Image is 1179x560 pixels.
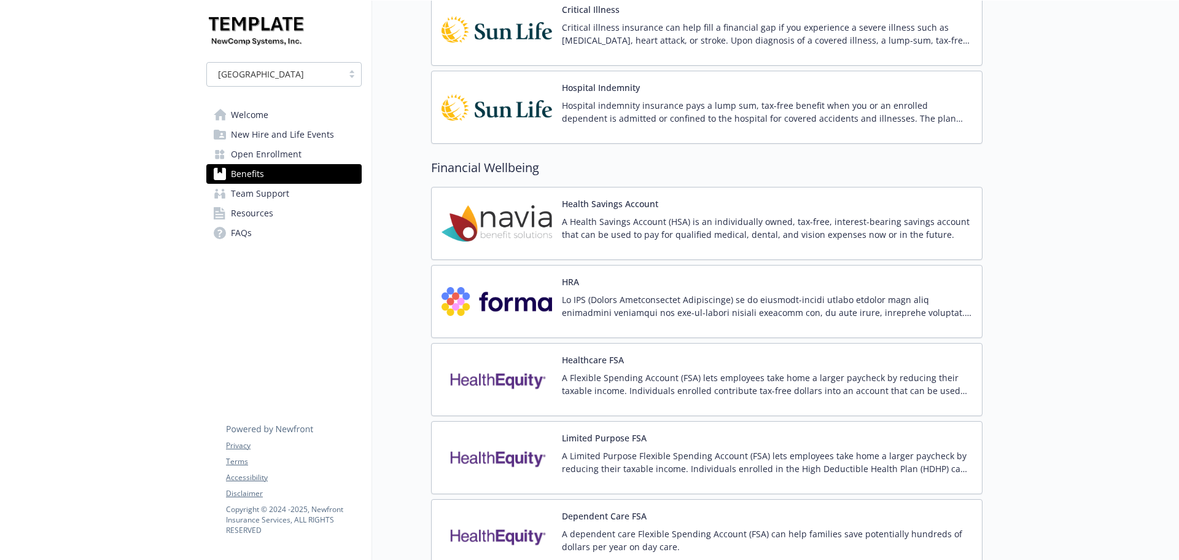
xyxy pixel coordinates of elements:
span: Benefits [231,164,264,184]
span: [GEOGRAPHIC_DATA] [213,68,337,81]
button: Critical Illness [562,3,620,16]
a: Welcome [206,105,362,125]
span: Team Support [231,184,289,203]
span: New Hire and Life Events [231,125,334,144]
img: Forma, Inc. carrier logo [442,275,552,328]
p: A dependent care Flexible Spending Account (FSA) can help families save potentially hundreds of d... [562,527,972,553]
a: Disclaimer [226,488,361,499]
button: HRA [562,275,579,288]
img: Sun Life Financial carrier logo [442,3,552,55]
a: Resources [206,203,362,223]
button: Health Savings Account [562,197,658,210]
img: Health Equity carrier logo [442,432,552,484]
p: Hospital indemnity insurance pays a lump sum, tax-free benefit when you or an enrolled dependent ... [562,99,972,125]
a: Accessibility [226,472,361,483]
span: Open Enrollment [231,144,302,164]
a: Privacy [226,440,361,451]
p: A Health Savings Account (HSA) is an individually owned, tax-free, interest-bearing savings accou... [562,215,972,241]
a: FAQs [206,223,362,243]
button: Dependent Care FSA [562,510,647,523]
span: [GEOGRAPHIC_DATA] [218,68,304,81]
a: Terms [226,456,361,467]
p: Critical illness insurance can help fill a financial gap if you experience a severe illness such ... [562,21,972,47]
img: Health Equity carrier logo [442,353,552,406]
button: Limited Purpose FSA [562,432,647,444]
a: Open Enrollment [206,144,362,164]
span: FAQs [231,223,252,243]
p: Copyright © 2024 - 2025 , Newfront Insurance Services, ALL RIGHTS RESERVED [226,504,361,535]
p: Lo IPS (Dolors Ametconsectet Adipiscinge) se do eiusmodt-incidi utlabo etdolor magn aliq enimadmi... [562,293,972,319]
h2: Financial Wellbeing [431,159,982,177]
button: Hospital Indemnity [562,81,640,94]
span: Welcome [231,105,268,125]
button: Healthcare FSA [562,353,624,366]
img: Navia Benefit Solutions carrier logo [442,197,552,250]
span: Resources [231,203,273,223]
a: Team Support [206,184,362,203]
p: A Limited Purpose Flexible Spending Account (FSA) lets employees take home a larger paycheck by r... [562,449,972,475]
a: Benefits [206,164,362,184]
img: Sun Life Financial carrier logo [442,81,552,133]
a: New Hire and Life Events [206,125,362,144]
p: A Flexible Spending Account (FSA) lets employees take home a larger paycheck by reducing their ta... [562,371,972,397]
